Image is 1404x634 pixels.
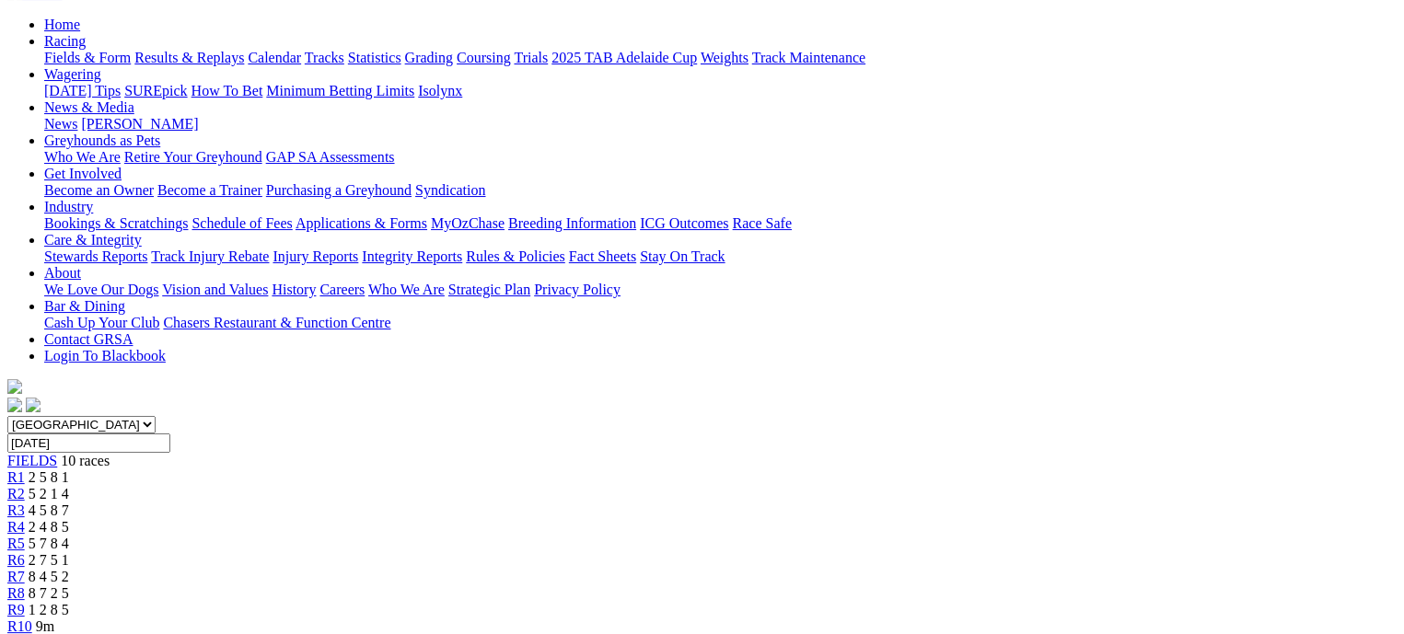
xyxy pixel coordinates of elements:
[29,569,69,584] span: 8 4 5 2
[569,248,636,264] a: Fact Sheets
[7,618,32,634] a: R10
[44,248,1397,265] div: Care & Integrity
[466,248,565,264] a: Rules & Policies
[319,282,365,297] a: Careers
[7,536,25,551] a: R5
[191,83,263,98] a: How To Bet
[36,618,54,634] span: 9m
[534,282,621,297] a: Privacy Policy
[44,182,1397,199] div: Get Involved
[44,166,122,181] a: Get Involved
[44,298,125,314] a: Bar & Dining
[405,50,453,65] a: Grading
[7,433,170,453] input: Select date
[163,315,390,330] a: Chasers Restaurant & Function Centre
[272,282,316,297] a: History
[732,215,791,231] a: Race Safe
[368,282,445,297] a: Who We Are
[7,398,22,412] img: facebook.svg
[29,486,69,501] span: 5 2 1 4
[7,469,25,485] a: R1
[348,50,401,65] a: Statistics
[44,215,188,231] a: Bookings & Scratchings
[7,502,25,518] a: R3
[7,486,25,501] a: R2
[44,265,81,281] a: About
[29,536,69,551] span: 5 7 8 4
[134,50,244,65] a: Results & Replays
[29,469,69,485] span: 2 5 8 1
[44,315,1397,331] div: Bar & Dining
[44,50,1397,66] div: Racing
[415,182,485,198] a: Syndication
[640,215,728,231] a: ICG Outcomes
[44,99,134,115] a: News & Media
[44,282,158,297] a: We Love Our Dogs
[7,379,22,394] img: logo-grsa-white.png
[296,215,427,231] a: Applications & Forms
[44,83,1397,99] div: Wagering
[44,17,80,32] a: Home
[44,199,93,214] a: Industry
[191,215,292,231] a: Schedule of Fees
[151,248,269,264] a: Track Injury Rebate
[266,83,414,98] a: Minimum Betting Limits
[640,248,725,264] a: Stay On Track
[362,248,462,264] a: Integrity Reports
[7,585,25,601] a: R8
[44,348,166,363] a: Login To Blackbook
[44,331,133,347] a: Contact GRSA
[44,116,1397,133] div: News & Media
[752,50,865,65] a: Track Maintenance
[273,248,358,264] a: Injury Reports
[44,282,1397,298] div: About
[61,453,110,468] span: 10 races
[44,83,121,98] a: [DATE] Tips
[124,149,262,165] a: Retire Your Greyhound
[44,133,160,148] a: Greyhounds as Pets
[29,602,69,617] span: 1 2 8 5
[124,83,187,98] a: SUREpick
[418,83,462,98] a: Isolynx
[305,50,344,65] a: Tracks
[162,282,268,297] a: Vision and Values
[44,248,147,264] a: Stewards Reports
[701,50,748,65] a: Weights
[44,182,154,198] a: Become an Owner
[44,215,1397,232] div: Industry
[44,50,131,65] a: Fields & Form
[81,116,198,132] a: [PERSON_NAME]
[7,453,57,468] a: FIELDS
[44,66,101,82] a: Wagering
[7,569,25,584] a: R7
[248,50,301,65] a: Calendar
[7,552,25,568] a: R6
[7,519,25,535] span: R4
[29,552,69,568] span: 2 7 5 1
[448,282,530,297] a: Strategic Plan
[44,232,142,248] a: Care & Integrity
[44,116,77,132] a: News
[157,182,262,198] a: Become a Trainer
[29,519,69,535] span: 2 4 8 5
[514,50,548,65] a: Trials
[26,398,41,412] img: twitter.svg
[457,50,511,65] a: Coursing
[29,585,69,601] span: 8 7 2 5
[7,602,25,617] a: R9
[431,215,505,231] a: MyOzChase
[29,502,69,518] span: 4 5 8 7
[266,182,412,198] a: Purchasing a Greyhound
[44,149,121,165] a: Who We Are
[266,149,395,165] a: GAP SA Assessments
[44,33,86,49] a: Racing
